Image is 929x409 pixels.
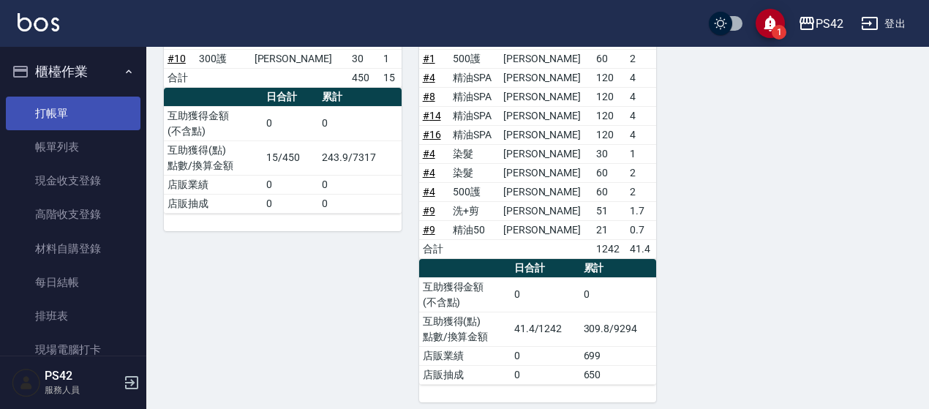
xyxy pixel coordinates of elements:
[449,201,500,220] td: 洗+剪
[593,106,626,125] td: 120
[449,125,500,144] td: 精油SPA
[318,140,402,175] td: 243.9/7317
[449,49,500,68] td: 500護
[419,365,511,384] td: 店販抽成
[164,88,402,214] table: a dense table
[263,175,318,194] td: 0
[45,383,119,397] p: 服務人員
[626,182,656,201] td: 2
[423,205,435,217] a: #9
[593,144,626,163] td: 30
[423,91,435,102] a: #8
[500,125,593,144] td: [PERSON_NAME]
[423,224,435,236] a: #9
[18,13,59,31] img: Logo
[164,194,263,213] td: 店販抽成
[164,68,195,87] td: 合計
[626,49,656,68] td: 2
[195,49,250,68] td: 300護
[593,201,626,220] td: 51
[449,87,500,106] td: 精油SPA
[318,106,402,140] td: 0
[6,164,140,198] a: 現金收支登錄
[500,144,593,163] td: [PERSON_NAME]
[423,53,435,64] a: #1
[168,53,186,64] a: #10
[449,144,500,163] td: 染髮
[419,277,511,312] td: 互助獲得金額 (不含點)
[500,163,593,182] td: [PERSON_NAME]
[263,106,318,140] td: 0
[419,346,511,365] td: 店販業績
[580,346,657,365] td: 699
[449,106,500,125] td: 精油SPA
[626,144,656,163] td: 1
[500,106,593,125] td: [PERSON_NAME]
[626,125,656,144] td: 4
[449,163,500,182] td: 染髮
[511,277,580,312] td: 0
[500,49,593,68] td: [PERSON_NAME]
[6,333,140,367] a: 現場電腦打卡
[593,68,626,87] td: 120
[500,87,593,106] td: [PERSON_NAME]
[593,239,626,258] td: 1242
[263,88,318,107] th: 日合計
[318,194,402,213] td: 0
[12,368,41,397] img: Person
[423,72,435,83] a: #4
[423,167,435,179] a: #4
[500,182,593,201] td: [PERSON_NAME]
[626,68,656,87] td: 4
[626,87,656,106] td: 4
[772,25,786,40] span: 1
[511,365,580,384] td: 0
[318,175,402,194] td: 0
[6,53,140,91] button: 櫃檯作業
[580,277,657,312] td: 0
[593,182,626,201] td: 60
[6,232,140,266] a: 材料自購登錄
[500,68,593,87] td: [PERSON_NAME]
[348,68,380,87] td: 450
[6,130,140,164] a: 帳單列表
[423,148,435,160] a: #4
[500,220,593,239] td: [PERSON_NAME]
[816,15,843,33] div: PS42
[423,186,435,198] a: #4
[380,68,402,87] td: 15
[318,88,402,107] th: 累計
[263,140,318,175] td: 15/450
[626,163,656,182] td: 2
[792,9,849,39] button: PS42
[500,201,593,220] td: [PERSON_NAME]
[45,369,119,383] h5: PS42
[593,163,626,182] td: 60
[511,259,580,278] th: 日合計
[348,49,380,68] td: 30
[449,220,500,239] td: 精油50
[511,312,580,346] td: 41.4/1242
[423,129,441,140] a: #16
[580,365,657,384] td: 650
[6,299,140,333] a: 排班表
[449,182,500,201] td: 500護
[251,49,348,68] td: [PERSON_NAME]
[580,259,657,278] th: 累計
[449,68,500,87] td: 精油SPA
[756,9,785,38] button: save
[593,49,626,68] td: 60
[380,49,402,68] td: 1
[580,312,657,346] td: 309.8/9294
[6,97,140,130] a: 打帳單
[6,266,140,299] a: 每日結帳
[593,220,626,239] td: 21
[419,259,657,385] table: a dense table
[6,198,140,231] a: 高階收支登錄
[855,10,911,37] button: 登出
[593,125,626,144] td: 120
[423,110,441,121] a: #14
[419,239,449,258] td: 合計
[263,194,318,213] td: 0
[626,201,656,220] td: 1.7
